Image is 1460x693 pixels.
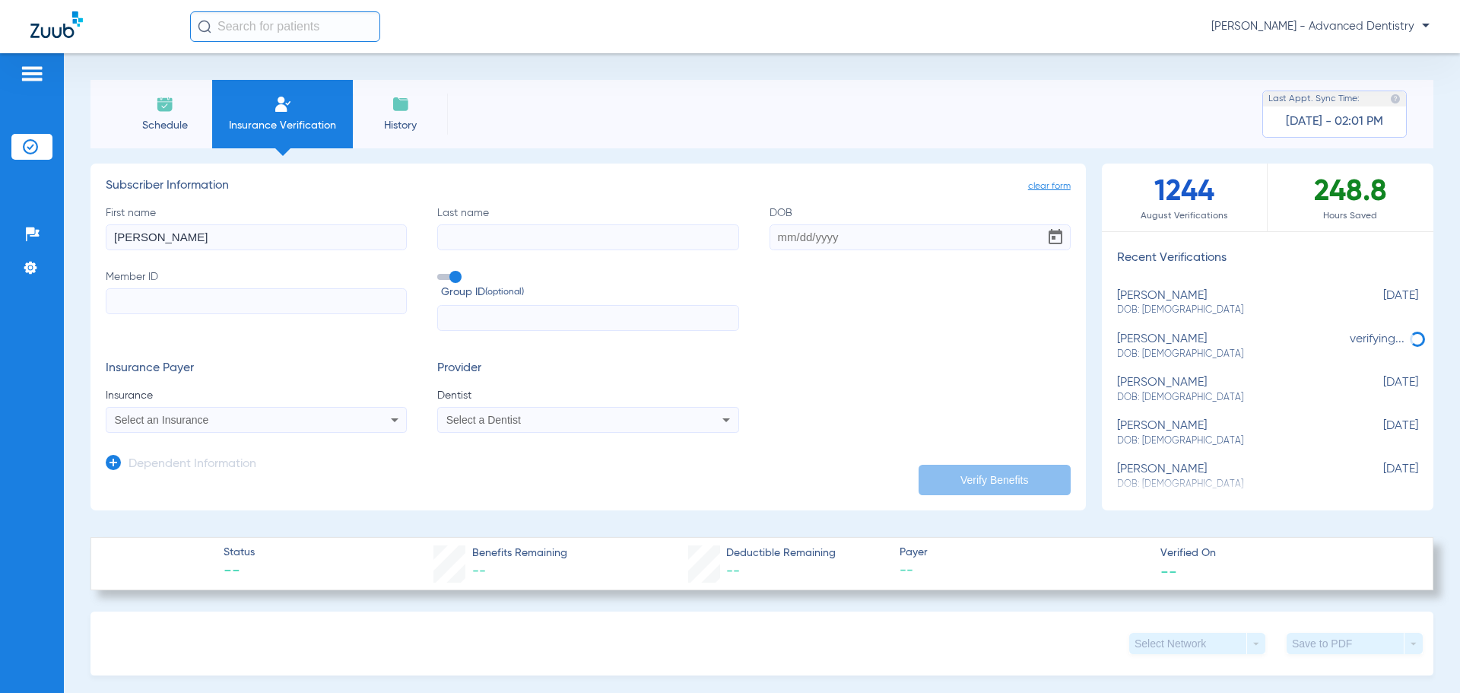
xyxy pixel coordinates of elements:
button: Open calendar [1040,222,1071,253]
h3: Subscriber Information [106,179,1071,194]
div: [PERSON_NAME] [1117,463,1342,491]
span: DOB: [DEMOGRAPHIC_DATA] [1117,348,1342,361]
img: History [392,95,410,113]
span: [DATE] - 02:01 PM [1286,114,1383,129]
div: 248.8 [1268,164,1433,231]
label: First name [106,205,407,250]
span: Benefits Remaining [472,545,567,561]
span: August Verifications [1102,208,1267,224]
span: Insurance [106,388,407,403]
input: First name [106,224,407,250]
img: Schedule [156,95,174,113]
h3: Recent Verifications [1102,251,1433,266]
span: -- [726,564,740,578]
img: last sync help info [1390,94,1401,104]
input: Member ID [106,288,407,314]
span: [DATE] [1342,463,1418,491]
img: Manual Insurance Verification [274,95,292,113]
input: DOBOpen calendar [770,224,1071,250]
span: Group ID [441,285,738,300]
span: Select a Dentist [446,414,521,426]
input: Search for patients [190,11,380,42]
div: [PERSON_NAME] [1117,419,1342,447]
small: (optional) [485,285,524,300]
span: -- [472,564,486,578]
span: Verified On [1160,545,1408,561]
label: Member ID [106,269,407,332]
input: Last name [437,224,738,250]
span: [DATE] [1342,289,1418,317]
div: [PERSON_NAME] [1117,376,1342,404]
span: Last Appt. Sync Time: [1268,91,1360,106]
button: Verify Benefits [919,465,1071,495]
span: [DATE] [1342,419,1418,447]
span: Schedule [129,118,201,133]
span: -- [900,561,1147,580]
span: DOB: [DEMOGRAPHIC_DATA] [1117,304,1342,317]
span: Deductible Remaining [726,545,836,561]
div: 1244 [1102,164,1268,231]
label: DOB [770,205,1071,250]
span: Dentist [437,388,738,403]
h3: Dependent Information [129,457,256,472]
div: [PERSON_NAME] [1117,332,1342,361]
h3: Insurance Payer [106,361,407,377]
span: Payer [900,545,1147,561]
span: -- [224,561,255,583]
span: Hours Saved [1268,208,1433,224]
img: Search Icon [198,20,211,33]
span: clear form [1028,179,1071,194]
div: [PERSON_NAME] [1117,289,1342,317]
img: hamburger-icon [20,65,44,83]
span: DOB: [DEMOGRAPHIC_DATA] [1117,391,1342,405]
span: Select an Insurance [115,414,209,426]
span: -- [1160,563,1177,579]
span: [PERSON_NAME] - Advanced Dentistry [1211,19,1430,34]
span: Insurance Verification [224,118,341,133]
span: Status [224,545,255,561]
span: DOB: [DEMOGRAPHIC_DATA] [1117,434,1342,448]
span: History [364,118,436,133]
h3: Provider [437,361,738,377]
span: verifying... [1350,333,1404,345]
label: Last name [437,205,738,250]
span: [DATE] [1342,376,1418,404]
img: Zuub Logo [30,11,83,38]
